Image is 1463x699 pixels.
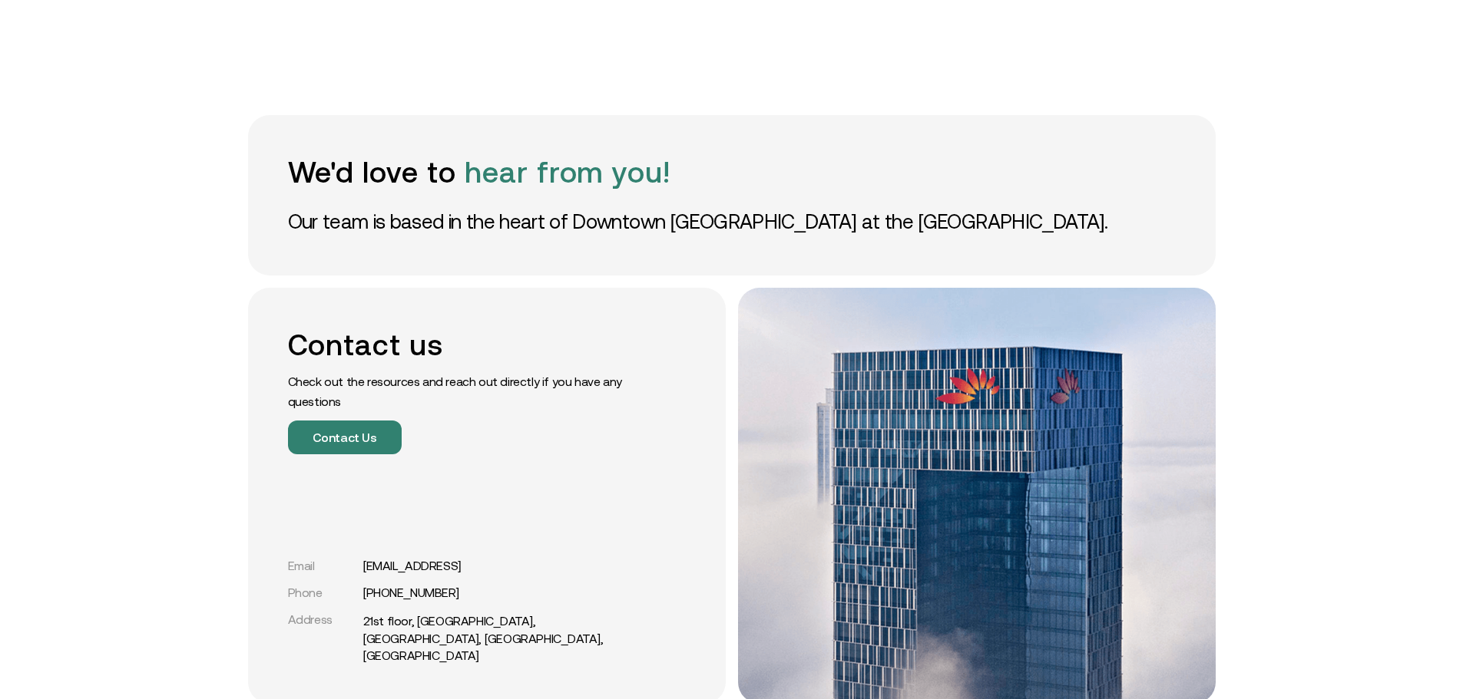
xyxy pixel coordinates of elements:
[288,612,357,627] div: Address
[288,371,634,411] p: Check out the resources and reach out directly if you have any questions
[288,328,634,362] h2: Contact us
[288,208,1176,236] p: Our team is based in the heart of Downtown [GEOGRAPHIC_DATA] at the [GEOGRAPHIC_DATA].
[363,585,459,600] a: [PHONE_NUMBER]
[288,155,1176,190] h1: We'd love to
[465,156,670,189] span: hear from you!
[288,559,357,573] div: Email
[288,420,402,454] button: Contact Us
[288,585,357,600] div: Phone
[363,612,634,664] a: 21st floor, [GEOGRAPHIC_DATA], [GEOGRAPHIC_DATA], [GEOGRAPHIC_DATA], [GEOGRAPHIC_DATA]
[363,559,462,573] a: [EMAIL_ADDRESS]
